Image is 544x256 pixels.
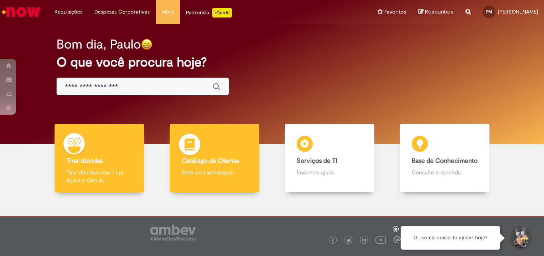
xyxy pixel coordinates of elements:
img: logo_footer_linkedin.png [362,238,366,243]
h2: O que você procura hoje? [57,55,487,69]
span: Despesas Corporativas [94,8,150,16]
img: logo_footer_ambev_rotulo_gray.png [150,225,196,240]
span: PM [486,9,492,14]
p: Abra uma solicitação [182,168,247,176]
img: logo_footer_twitter.png [346,238,350,242]
h2: Bom dia, Paulo [57,37,141,51]
b: Tirar dúvidas [67,157,103,165]
b: Serviços de TI [297,157,337,165]
span: Requisições [55,8,82,16]
a: Rascunhos [418,8,454,16]
img: logo_footer_workplace.png [393,236,401,243]
img: happy-face.png [141,39,153,50]
span: Favoritos [384,8,406,16]
span: [PERSON_NAME] [498,8,538,15]
button: Iniciar Conversa de Suporte [508,226,532,250]
p: Tirar dúvidas com Lupi Assist e Gen Ai [67,168,132,184]
img: logo_footer_youtube.png [376,235,386,245]
span: More [162,8,174,16]
p: Encontre ajuda [297,168,362,176]
span: Rascunhos [425,8,454,16]
img: logo_footer_facebook.png [331,238,335,242]
b: Base de Conhecimento [412,157,477,165]
a: Serviços de TI Encontre ajuda [272,124,387,193]
img: ServiceNow [1,4,42,20]
p: Consulte e aprenda [412,168,477,176]
a: Base de Conhecimento Consulte e aprenda [387,124,502,193]
a: Catálogo de Ofertas Abra uma solicitação [157,124,272,193]
div: Oi, como posso te ajudar hoje? [401,226,500,250]
b: Catálogo de Ofertas [182,157,239,165]
p: +GenAi [212,8,232,18]
a: Tirar dúvidas Tirar dúvidas com Lupi Assist e Gen Ai [42,124,157,193]
div: Padroniza [186,8,232,18]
